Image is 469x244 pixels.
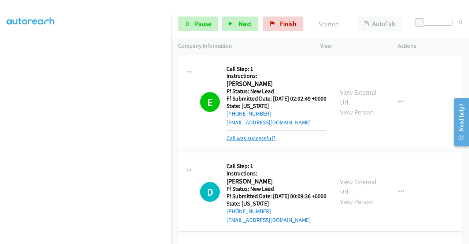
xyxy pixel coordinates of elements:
[226,216,311,223] a: [EMAIL_ADDRESS][DOMAIN_NAME]
[200,182,220,202] h1: D
[340,197,374,206] a: View Person
[226,135,276,142] a: Call was successful?
[448,93,469,151] iframe: Resource Center
[226,110,271,117] a: [PHONE_NUMBER]
[340,88,377,106] a: View External Url
[226,193,326,200] h5: Ff Submitted Date: [DATE] 00:09:36 +0000
[340,108,374,116] a: View Person
[226,177,326,186] h2: [PERSON_NAME]
[226,200,326,207] h5: State: [US_STATE]
[200,92,220,112] h1: E
[280,19,296,28] span: Finish
[222,17,258,31] button: Next
[226,185,326,193] h5: Ff Status: New Lead
[178,17,218,31] a: Pause
[459,17,462,26] div: 0
[226,163,326,170] h5: Call Step: 1
[226,208,271,215] a: [PHONE_NUMBER]
[226,170,326,177] h5: Instructions:
[226,119,311,126] a: [EMAIL_ADDRESS][DOMAIN_NAME]
[226,102,326,110] h5: State: [US_STATE]
[398,41,462,50] p: Actions
[195,19,211,28] span: Pause
[357,17,402,31] button: AutoTab
[226,88,326,95] h5: Ff Status: New Lead
[226,65,326,73] h5: Call Step: 1
[320,41,385,50] p: View
[313,19,344,29] p: Started
[226,72,326,80] h5: Instructions:
[340,178,377,196] a: View External Url
[226,80,326,88] h2: [PERSON_NAME]
[178,41,307,50] p: Company Information
[263,17,303,31] a: Finish
[239,19,251,28] span: Next
[226,95,326,102] h5: Ff Submitted Date: [DATE] 02:02:49 +0000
